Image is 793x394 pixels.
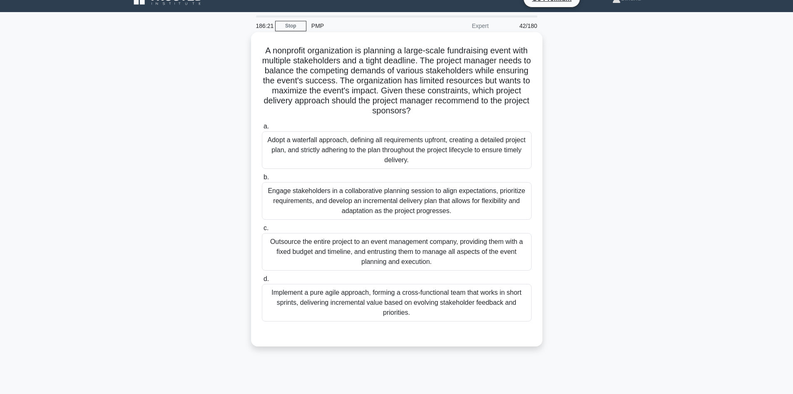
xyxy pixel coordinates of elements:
div: 42/180 [494,18,542,34]
div: Adopt a waterfall approach, defining all requirements upfront, creating a detailed project plan, ... [262,131,532,169]
h5: A nonprofit organization is planning a large-scale fundraising event with multiple stakeholders a... [261,45,532,116]
span: a. [264,123,269,130]
div: Engage stakeholders in a collaborative planning session to align expectations, prioritize require... [262,182,532,220]
div: Outsource the entire project to an event management company, providing them with a fixed budget a... [262,233,532,271]
a: Stop [275,21,306,31]
div: Implement a pure agile approach, forming a cross-functional team that works in short sprints, del... [262,284,532,321]
div: PMP [306,18,421,34]
div: 186:21 [251,18,275,34]
span: d. [264,275,269,282]
div: Expert [421,18,494,34]
span: b. [264,173,269,181]
span: c. [264,224,268,231]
